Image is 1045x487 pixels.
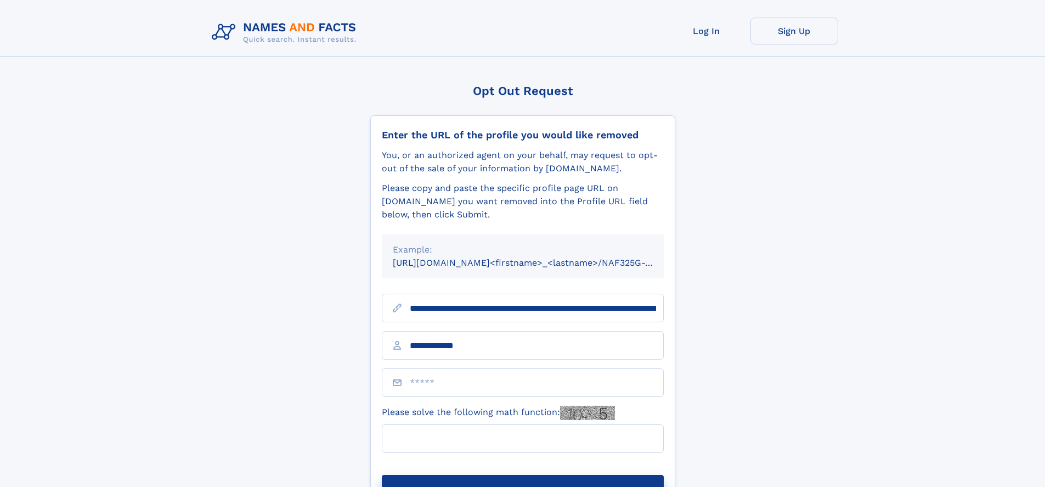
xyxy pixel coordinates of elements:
label: Please solve the following math function: [382,406,615,420]
a: Sign Up [750,18,838,44]
div: Opt Out Request [370,84,675,98]
small: [URL][DOMAIN_NAME]<firstname>_<lastname>/NAF325G-xxxxxxxx [393,258,685,268]
div: Please copy and paste the specific profile page URL on [DOMAIN_NAME] you want removed into the Pr... [382,182,664,221]
div: Enter the URL of the profile you would like removed [382,129,664,141]
div: You, or an authorized agent on your behalf, may request to opt-out of the sale of your informatio... [382,149,664,175]
a: Log In [663,18,750,44]
div: Example: [393,243,653,256]
img: Logo Names and Facts [207,18,365,47]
